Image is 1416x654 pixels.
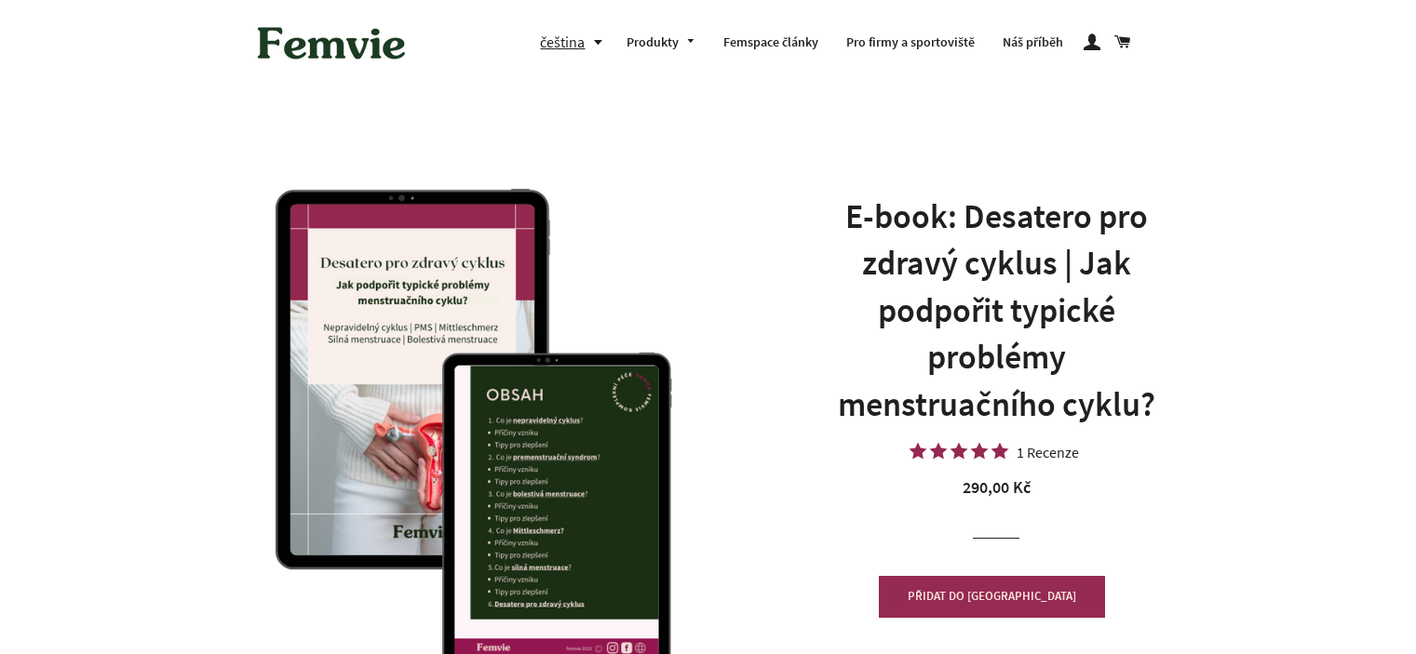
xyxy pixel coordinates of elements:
[819,194,1173,428] h1: E-book: Desatero pro zdravý cyklus | Jak podpořit typické problémy menstruačního cyklu?
[989,19,1077,67] a: Náš příběh
[879,576,1105,617] button: PŘIDAT DO [GEOGRAPHIC_DATA]
[709,19,832,67] a: Femspace články
[832,19,989,67] a: Pro firmy a sportoviště
[963,476,1031,498] span: 290,00 Kč
[908,588,1076,604] span: PŘIDAT DO [GEOGRAPHIC_DATA]
[540,30,613,55] button: čeština
[613,19,709,67] a: Produkty
[248,14,415,72] img: Femvie
[1017,446,1079,459] div: 1 Recenze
